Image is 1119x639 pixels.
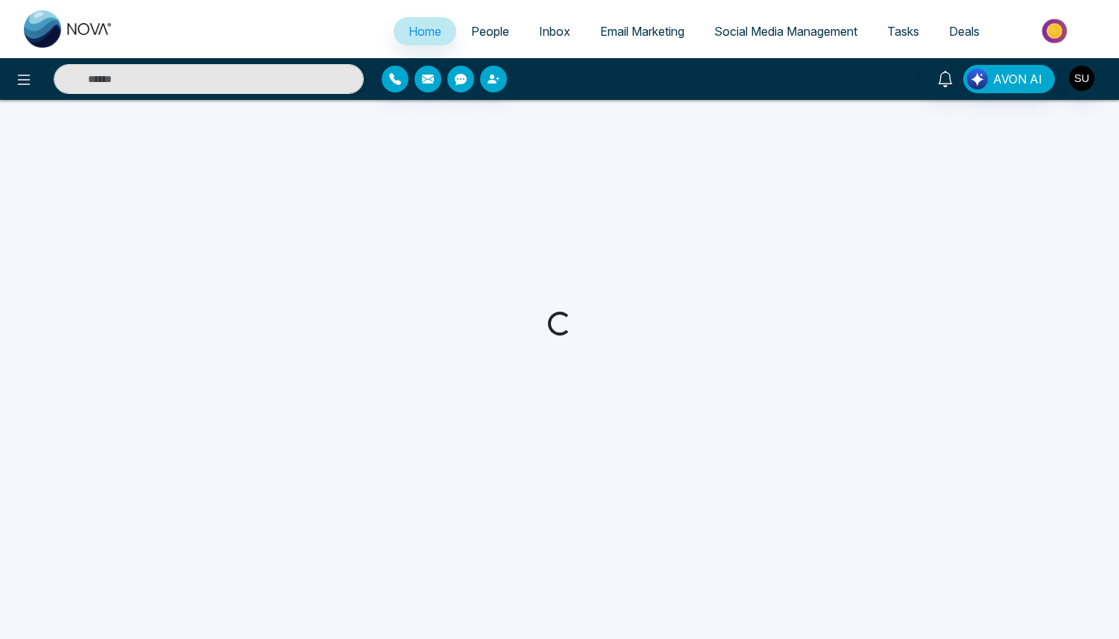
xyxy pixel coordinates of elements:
[600,24,684,39] span: Email Marketing
[1002,14,1110,48] img: Market-place.gif
[967,69,988,89] img: Lead Flow
[934,17,995,45] a: Deals
[1069,66,1094,91] img: User Avatar
[471,24,509,39] span: People
[714,24,857,39] span: Social Media Management
[872,17,934,45] a: Tasks
[585,17,699,45] a: Email Marketing
[963,65,1055,93] button: AVON AI
[993,70,1042,88] span: AVON AI
[949,24,980,39] span: Deals
[409,24,441,39] span: Home
[887,24,919,39] span: Tasks
[699,17,872,45] a: Social Media Management
[524,17,585,45] a: Inbox
[456,17,524,45] a: People
[394,17,456,45] a: Home
[539,24,570,39] span: Inbox
[24,10,113,48] img: Nova CRM Logo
